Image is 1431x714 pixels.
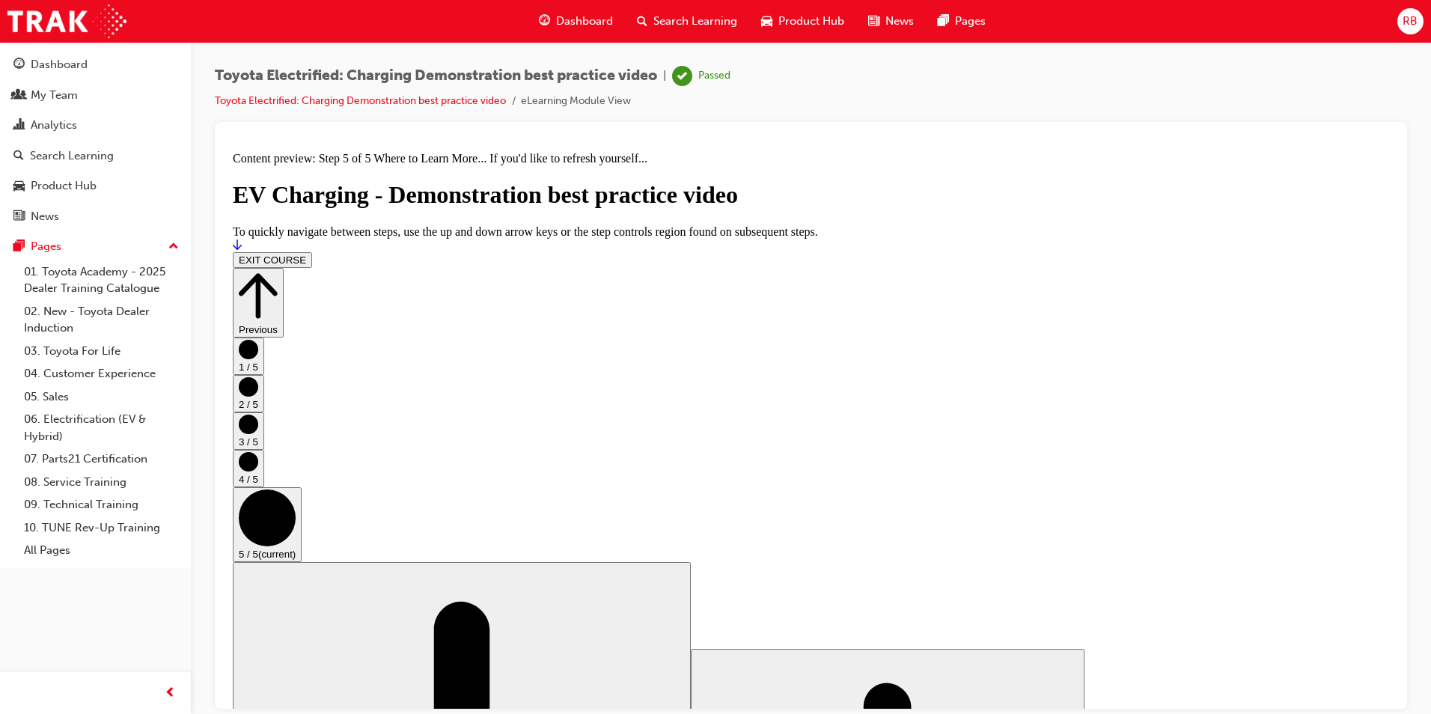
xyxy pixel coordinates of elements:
[556,13,613,30] span: Dashboard
[31,208,59,225] div: News
[13,150,24,163] span: search-icon
[31,117,77,134] div: Analytics
[13,180,25,193] span: car-icon
[13,210,25,224] span: news-icon
[6,6,1162,19] div: Content preview: Step 5 of 5 Where to Learn More... If you'd like to refresh yourself...
[12,328,31,339] span: 4 / 5
[18,471,185,494] a: 08. Service Training
[6,341,75,416] button: 5 / 5(current)
[885,13,914,30] span: News
[13,58,25,72] span: guage-icon
[625,6,749,37] a: search-iconSearch Learning
[13,119,25,132] span: chart-icon
[12,216,31,227] span: 1 / 5
[749,6,856,37] a: car-iconProduct Hub
[527,6,625,37] a: guage-iconDashboard
[856,6,926,37] a: news-iconNews
[6,93,15,106] a: Start
[6,79,1162,93] div: To quickly navigate between steps, use the up and down arrow keys or the step controls region fou...
[6,304,37,341] button: 4 / 5
[18,385,185,409] a: 05. Sales
[18,493,185,516] a: 09. Technical Training
[653,13,737,30] span: Search Learning
[7,4,126,38] img: Trak
[6,233,185,260] button: Pages
[31,403,69,414] span: (current)
[12,403,31,414] span: 5 / 5
[18,539,185,562] a: All Pages
[1403,13,1418,30] span: RB
[12,290,31,302] span: 3 / 5
[18,516,185,540] a: 10. TUNE Rev-Up Training
[6,203,185,231] a: News
[637,12,647,31] span: search-icon
[18,300,185,340] a: 02. New - Toyota Dealer Induction
[6,106,85,122] button: EXIT COURSE
[215,94,506,107] a: Toyota Electrified: Charging Demonstration best practice video
[12,178,51,189] span: Previous
[6,172,185,200] a: Product Hub
[18,340,185,363] a: 03. Toyota For Life
[31,56,88,73] div: Dashboard
[165,684,176,703] span: prev-icon
[926,6,998,37] a: pages-iconPages
[215,67,657,85] span: Toyota Electrified: Charging Demonstration best practice video
[6,229,37,266] button: 2 / 5
[6,142,185,170] a: Search Learning
[13,240,25,254] span: pages-icon
[31,177,97,195] div: Product Hub
[6,82,185,109] a: My Team
[698,69,730,83] div: Passed
[868,12,879,31] span: news-icon
[663,67,666,85] span: |
[31,238,61,255] div: Pages
[672,66,692,86] span: learningRecordVerb_PASS-icon
[955,13,986,30] span: Pages
[18,362,185,385] a: 04. Customer Experience
[18,448,185,471] a: 07. Parts21 Certification
[168,237,179,257] span: up-icon
[6,112,185,139] a: Analytics
[6,192,37,229] button: 1 / 5
[761,12,772,31] span: car-icon
[13,89,25,103] span: people-icon
[521,93,631,110] li: eLearning Module View
[6,122,57,192] button: Previous
[6,35,1162,63] h1: EV Charging - Demonstration best practice video
[12,253,31,264] span: 2 / 5
[6,48,185,233] button: DashboardMy TeamAnalyticsSearch LearningProduct HubNews
[6,51,185,79] a: Dashboard
[938,12,949,31] span: pages-icon
[539,12,550,31] span: guage-icon
[1397,8,1424,34] button: RB
[31,87,78,104] div: My Team
[18,408,185,448] a: 06. Electrification (EV & Hybrid)
[30,147,114,165] div: Search Learning
[778,13,844,30] span: Product Hub
[18,260,185,300] a: 01. Toyota Academy - 2025 Dealer Training Catalogue
[6,266,37,304] button: 3 / 5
